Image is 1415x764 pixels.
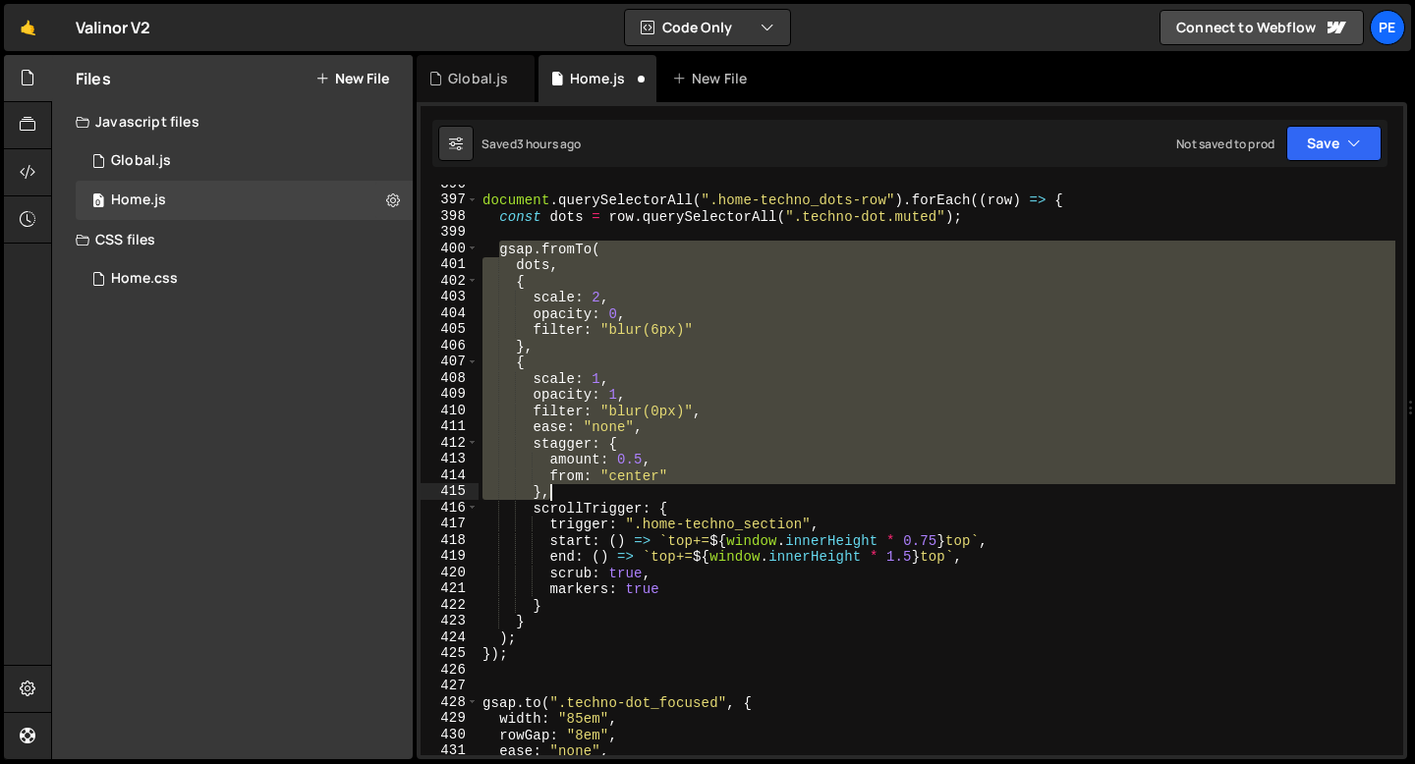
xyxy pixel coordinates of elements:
[421,629,479,646] div: 424
[672,69,755,88] div: New File
[1176,136,1274,152] div: Not saved to prod
[421,224,479,241] div: 399
[76,181,413,220] div: 17312/48035.js
[1286,126,1382,161] button: Save
[421,727,479,743] div: 430
[111,191,166,209] div: Home.js
[421,645,479,662] div: 425
[421,678,479,694] div: 427
[421,370,479,387] div: 408
[421,338,479,355] div: 406
[481,136,582,152] div: Saved
[76,68,111,89] h2: Files
[421,273,479,290] div: 402
[111,152,171,170] div: Global.js
[421,354,479,370] div: 407
[421,289,479,305] div: 403
[421,435,479,452] div: 412
[52,102,413,141] div: Javascript files
[421,467,479,484] div: 414
[421,662,479,679] div: 426
[421,597,479,614] div: 422
[421,208,479,225] div: 398
[625,10,790,45] button: Code Only
[448,69,508,88] div: Global.js
[421,191,479,208] div: 397
[76,141,413,181] div: 17312/48098.js
[1370,10,1405,45] a: Pe
[421,403,479,419] div: 410
[315,71,389,86] button: New File
[421,532,479,549] div: 418
[111,270,178,288] div: Home.css
[4,4,52,51] a: 🤙
[421,710,479,727] div: 429
[421,256,479,273] div: 401
[76,16,151,39] div: Valinor V2
[421,742,479,759] div: 431
[421,386,479,403] div: 409
[421,580,479,597] div: 421
[517,136,582,152] div: 3 hours ago
[76,259,413,299] div: 17312/48036.css
[52,220,413,259] div: CSS files
[421,241,479,257] div: 400
[421,565,479,581] div: 420
[421,418,479,435] div: 411
[421,516,479,532] div: 417
[421,321,479,338] div: 405
[1160,10,1364,45] a: Connect to Webflow
[421,483,479,500] div: 415
[421,451,479,467] div: 413
[92,194,104,210] span: 0
[421,500,479,517] div: 416
[421,694,479,711] div: 428
[421,613,479,629] div: 423
[570,69,625,88] div: Home.js
[421,548,479,565] div: 419
[421,305,479,322] div: 404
